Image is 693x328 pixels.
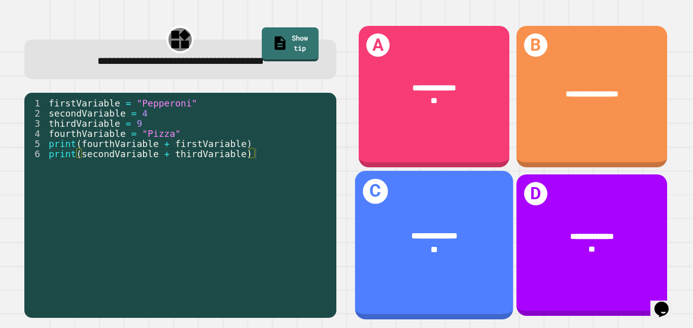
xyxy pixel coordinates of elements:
h1: A [366,33,390,57]
div: 4 [24,128,47,138]
div: 1 [24,98,47,108]
div: 2 [24,108,47,118]
h1: C [363,179,388,204]
a: Show tip [262,27,319,61]
h1: B [524,33,548,57]
div: 6 [24,149,47,159]
div: 5 [24,138,47,149]
iframe: chat widget [650,287,683,318]
div: 3 [24,118,47,128]
h1: D [524,182,548,206]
